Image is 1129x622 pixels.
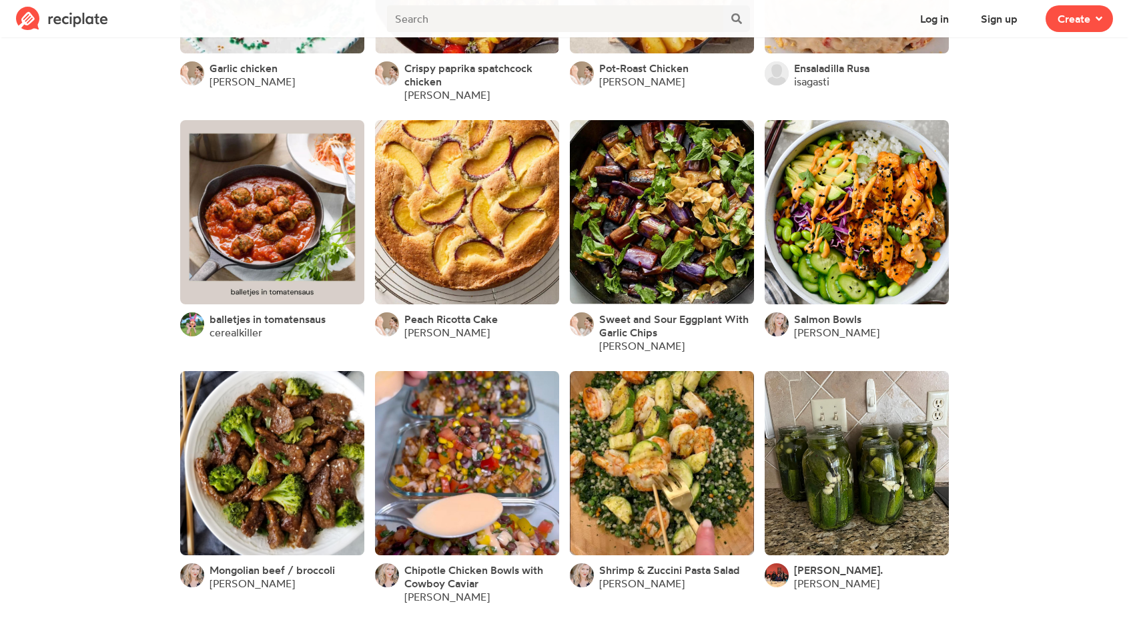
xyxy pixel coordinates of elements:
span: Chipotle Chicken Bowls with Cowboy Caviar [404,563,543,590]
a: [PERSON_NAME]. [794,563,883,577]
a: [PERSON_NAME] [404,88,490,101]
img: User's avatar [375,312,399,336]
a: Shrimp & Zuccini Pasta Salad [599,563,740,577]
a: Chipotle Chicken Bowls with Cowboy Caviar [404,563,559,590]
input: Search [387,5,723,32]
a: [PERSON_NAME] [794,326,879,339]
a: Garlic chicken [210,61,278,75]
a: Pot-Roast Chicken [599,61,689,75]
a: [PERSON_NAME] [599,339,685,352]
a: Sweet and Sour Eggplant With Garlic Chips [599,312,754,339]
span: Create [1058,11,1090,27]
a: [PERSON_NAME] [599,75,685,88]
button: Log in [908,5,961,32]
img: User's avatar [180,563,204,587]
img: User's avatar [180,312,204,336]
span: Crispy paprika spatchcock chicken [404,61,532,88]
a: [PERSON_NAME] [794,577,879,590]
img: User's avatar [765,312,789,336]
a: balletjes in tomatensaus [210,312,326,326]
img: User's avatar [765,563,789,587]
button: Sign up [969,5,1030,32]
a: [PERSON_NAME] [404,326,490,339]
a: [PERSON_NAME] [210,577,295,590]
a: Mongolian beef / broccoli [210,563,335,577]
img: User's avatar [765,61,789,85]
a: Salmon Bowls [794,312,861,326]
a: [PERSON_NAME] [210,75,295,88]
img: Reciplate [16,7,108,31]
a: [PERSON_NAME] [599,577,685,590]
button: Create [1046,5,1113,32]
img: User's avatar [570,312,594,336]
a: cerealkiller [210,326,262,339]
a: Crispy paprika spatchcock chicken [404,61,559,88]
a: isagasti [794,75,829,88]
img: User's avatar [375,563,399,587]
span: Sweet and Sour Eggplant With Garlic Chips [599,312,749,339]
img: User's avatar [180,61,204,85]
img: User's avatar [375,61,399,85]
a: [PERSON_NAME] [404,590,490,603]
a: Peach Ricotta Cake [404,312,498,326]
img: User's avatar [570,61,594,85]
a: Ensaladilla Rusa [794,61,869,75]
img: User's avatar [570,563,594,587]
